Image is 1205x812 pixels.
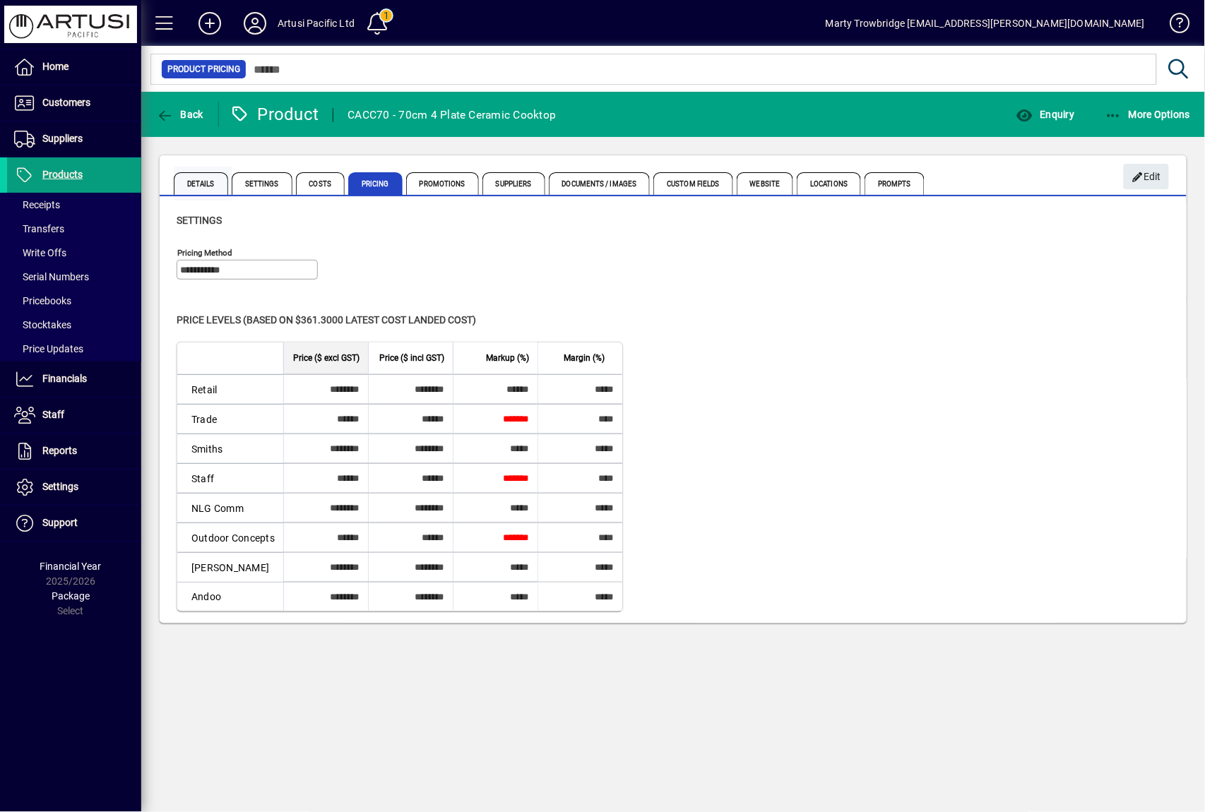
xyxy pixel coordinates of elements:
[177,215,222,226] span: Settings
[177,493,283,523] td: NLG Comm
[14,199,60,210] span: Receipts
[7,434,141,469] a: Reports
[42,481,78,492] span: Settings
[549,172,651,195] span: Documents / Images
[278,12,355,35] div: Artusi Pacific Ltd
[42,517,78,528] span: Support
[141,102,219,127] app-page-header-button: Back
[7,362,141,397] a: Financials
[52,590,90,602] span: Package
[737,172,794,195] span: Website
[1012,102,1078,127] button: Enquiry
[7,289,141,313] a: Pricebooks
[7,121,141,157] a: Suppliers
[7,470,141,505] a: Settings
[177,374,283,404] td: Retail
[1101,102,1194,127] button: More Options
[156,109,203,120] span: Back
[42,61,69,72] span: Home
[177,434,283,463] td: Smiths
[296,172,345,195] span: Costs
[42,409,64,420] span: Staff
[167,62,240,76] span: Product Pricing
[177,582,283,611] td: Andoo
[177,552,283,582] td: [PERSON_NAME]
[7,313,141,337] a: Stocktakes
[14,247,66,258] span: Write Offs
[7,193,141,217] a: Receipts
[7,506,141,541] a: Support
[1016,109,1074,120] span: Enquiry
[177,463,283,493] td: Staff
[14,319,71,330] span: Stocktakes
[232,172,292,195] span: Settings
[564,350,605,366] span: Margin (%)
[7,265,141,289] a: Serial Numbers
[177,248,232,258] mat-label: Pricing method
[826,12,1145,35] div: Marty Trowbridge [EMAIL_ADDRESS][PERSON_NAME][DOMAIN_NAME]
[7,217,141,241] a: Transfers
[653,172,732,195] span: Custom Fields
[865,172,925,195] span: Prompts
[232,11,278,36] button: Profile
[14,223,64,234] span: Transfers
[40,561,102,572] span: Financial Year
[797,172,861,195] span: Locations
[1124,164,1169,189] button: Edit
[177,404,283,434] td: Trade
[348,104,556,126] div: CACC70 - 70cm 4 Plate Ceramic Cooktop
[174,172,228,195] span: Details
[177,314,476,326] span: Price levels (based on $361.3000 Latest cost landed cost)
[42,133,83,144] span: Suppliers
[42,445,77,456] span: Reports
[153,102,207,127] button: Back
[42,373,87,384] span: Financials
[14,271,89,282] span: Serial Numbers
[42,97,90,108] span: Customers
[14,295,71,306] span: Pricebooks
[486,350,529,366] span: Markup (%)
[1159,3,1187,49] a: Knowledge Base
[14,343,83,354] span: Price Updates
[1132,165,1162,189] span: Edit
[7,241,141,265] a: Write Offs
[348,172,403,195] span: Pricing
[482,172,545,195] span: Suppliers
[406,172,479,195] span: Promotions
[379,350,444,366] span: Price ($ incl GST)
[177,523,283,552] td: Outdoor Concepts
[42,169,83,180] span: Products
[187,11,232,36] button: Add
[7,85,141,121] a: Customers
[7,337,141,361] a: Price Updates
[7,398,141,433] a: Staff
[1105,109,1191,120] span: More Options
[230,103,319,126] div: Product
[7,49,141,85] a: Home
[293,350,360,366] span: Price ($ excl GST)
